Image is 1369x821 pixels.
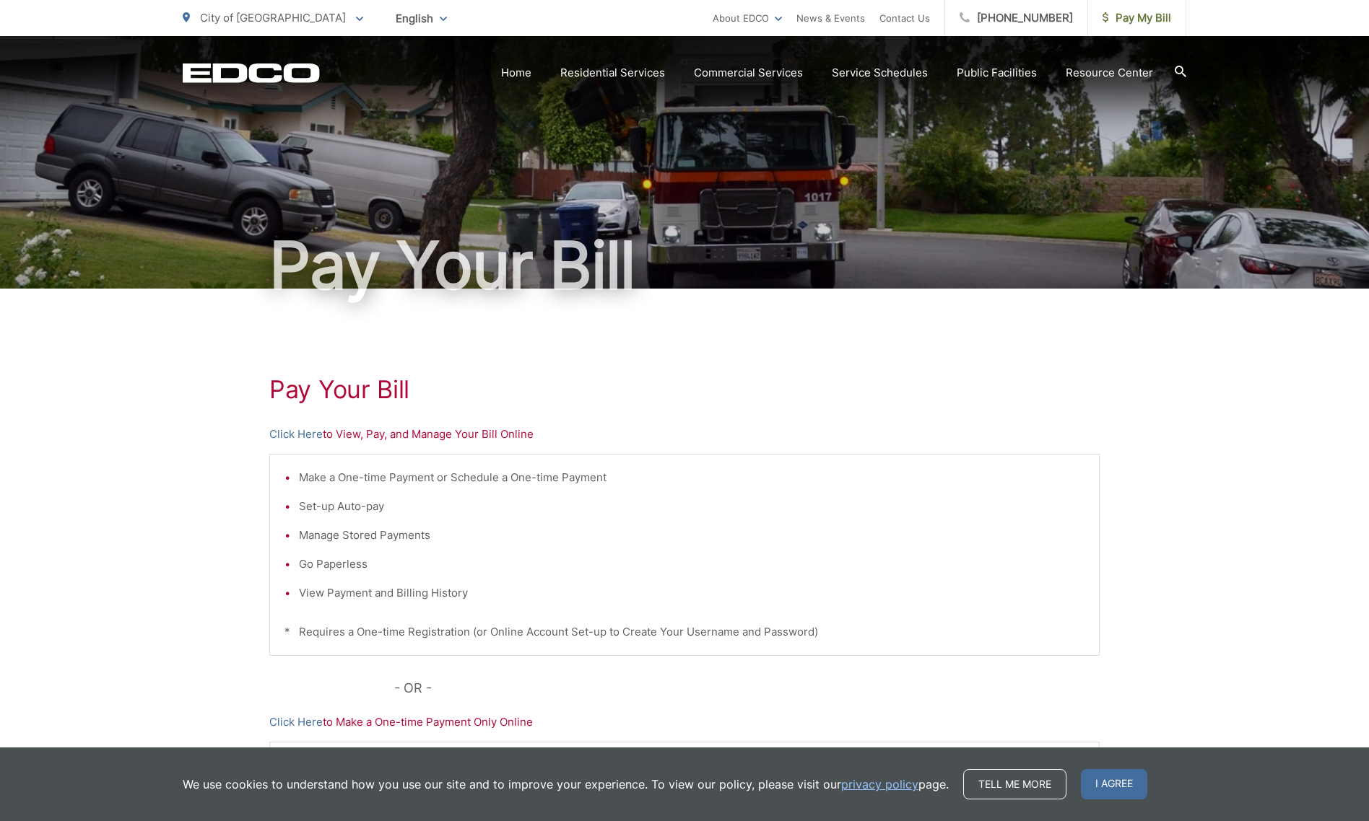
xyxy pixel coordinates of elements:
p: to Make a One-time Payment Only Online [269,714,1100,731]
a: Commercial Services [694,64,803,82]
li: Go Paperless [299,556,1085,573]
li: Make a One-time Payment or Schedule a One-time Payment [299,469,1085,486]
li: Set-up Auto-pay [299,498,1085,515]
a: Click Here [269,714,323,731]
a: Residential Services [560,64,665,82]
li: Manage Stored Payments [299,527,1085,544]
p: - OR - [394,677,1100,699]
h1: Pay Your Bill [183,229,1186,302]
p: * Requires a One-time Registration (or Online Account Set-up to Create Your Username and Password) [284,623,1085,641]
a: News & Events [796,9,865,27]
span: City of [GEOGRAPHIC_DATA] [200,11,346,25]
span: Pay My Bill [1103,9,1171,27]
a: Service Schedules [832,64,928,82]
a: EDCD logo. Return to the homepage. [183,63,320,83]
a: Home [501,64,531,82]
p: We use cookies to understand how you use our site and to improve your experience. To view our pol... [183,776,949,793]
a: Contact Us [879,9,930,27]
a: privacy policy [841,776,918,793]
a: Public Facilities [957,64,1037,82]
h1: Pay Your Bill [269,375,1100,404]
span: I agree [1081,769,1147,799]
a: Resource Center [1066,64,1153,82]
a: About EDCO [713,9,782,27]
p: to View, Pay, and Manage Your Bill Online [269,426,1100,443]
a: Tell me more [963,769,1066,799]
a: Click Here [269,426,323,443]
li: View Payment and Billing History [299,584,1085,602]
span: English [385,6,458,31]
